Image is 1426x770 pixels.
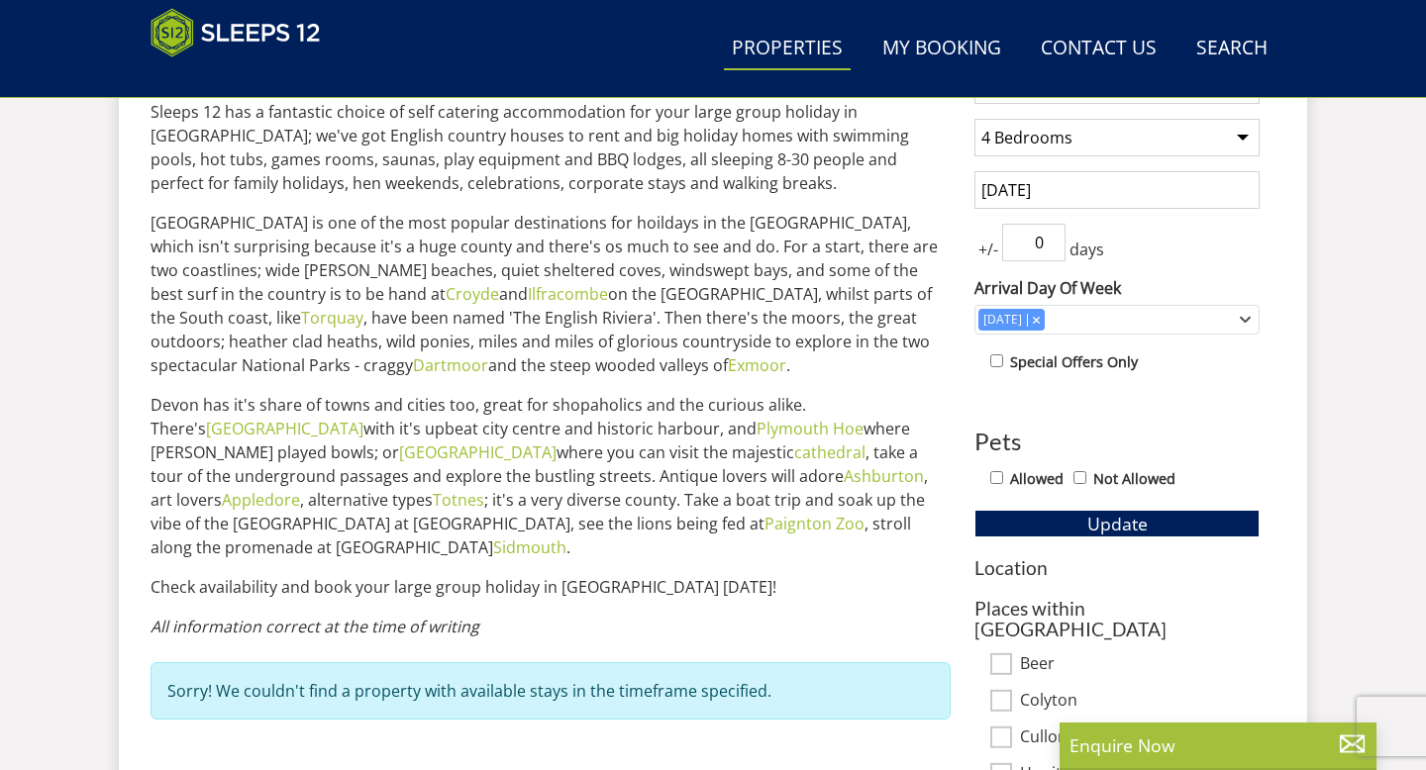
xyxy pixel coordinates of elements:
p: Devon has it's share of towns and cities too, great for shopaholics and the curious alike. There'... [151,393,951,559]
a: Paignton Zoo [764,513,865,534]
a: Exmoor [728,354,786,376]
span: days [1066,238,1108,261]
label: Not Allowed [1093,468,1175,490]
div: Combobox [974,305,1260,335]
a: Croyde [446,283,499,305]
label: Special Offers Only [1010,351,1138,373]
span: Update [1087,512,1148,535]
input: Arrival Date [974,171,1260,209]
a: Contact Us [1033,27,1165,71]
label: Colyton [1020,691,1260,713]
a: Search [1188,27,1275,71]
a: My Booking [874,27,1009,71]
iframe: Customer reviews powered by Trustpilot [141,69,349,86]
label: Beer [1020,654,1260,676]
div: [DATE] [978,311,1027,329]
img: Sleeps 12 [151,8,321,57]
a: Ilfracombe [528,283,608,305]
label: Arrival Day Of Week [974,276,1260,300]
a: [GEOGRAPHIC_DATA] [399,441,557,463]
span: +/- [974,238,1002,261]
a: Plymouth Hoe [757,418,864,439]
label: Cullompton [1020,727,1260,749]
em: All information correct at the time of writing [151,616,479,637]
h3: Location [974,557,1260,578]
a: Appledore [222,489,300,511]
button: Update [974,510,1260,537]
p: Sleeps 12 has a fantastic choice of self catering accommodation for your large group holiday in [... [151,100,951,195]
p: Check availability and book your large group holiday in [GEOGRAPHIC_DATA] [DATE]! [151,575,951,599]
a: Ashburton [844,465,924,487]
a: cathedral [794,441,866,463]
div: Sorry! We couldn't find a property with available stays in the timeframe specified. [151,662,951,720]
a: Torquay [301,307,363,329]
h3: Pets [974,429,1260,454]
a: Properties [724,27,851,71]
label: Allowed [1010,468,1064,490]
p: Enquire Now [1069,732,1367,758]
a: Dartmoor [413,354,488,376]
a: [GEOGRAPHIC_DATA] [206,418,363,439]
p: [GEOGRAPHIC_DATA] is one of the most popular destinations for hoildays in the [GEOGRAPHIC_DATA], ... [151,211,951,377]
a: Sidmouth [493,536,566,558]
h3: Places within [GEOGRAPHIC_DATA] [974,598,1260,639]
a: Totnes [433,489,484,511]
